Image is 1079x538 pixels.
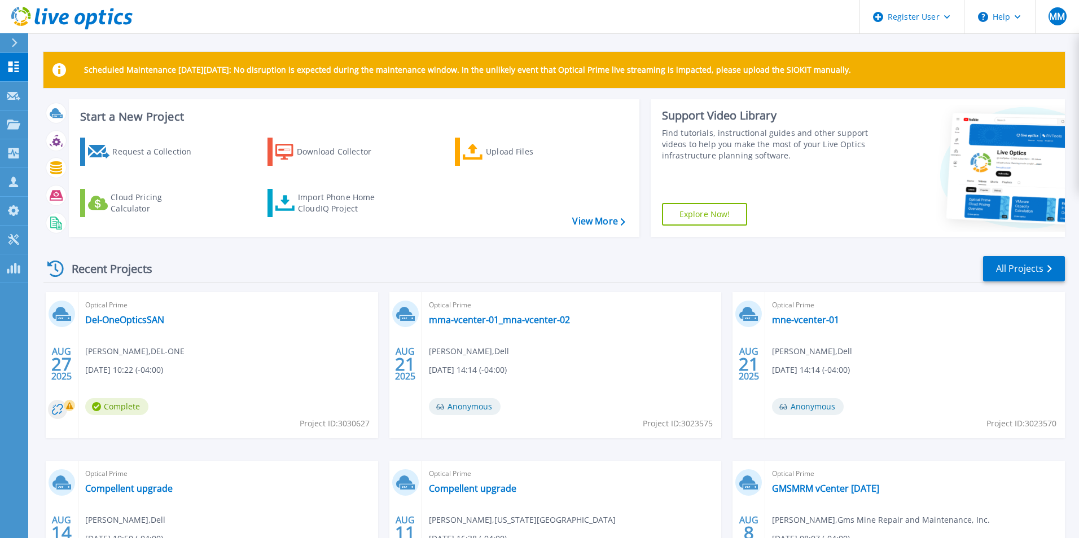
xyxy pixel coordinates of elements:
[85,314,164,325] a: Del-OneOpticsSAN
[85,345,185,358] span: [PERSON_NAME] , DEL-ONE
[772,314,839,325] a: mne-vcenter-01
[85,468,371,480] span: Optical Prime
[738,343,760,385] div: AUG 2025
[662,203,748,226] a: Explore Now!
[983,256,1065,281] a: All Projects
[85,483,173,494] a: Compellent upgrade
[80,138,206,166] a: Request a Collection
[772,398,844,415] span: Anonymous
[298,192,386,214] div: Import Phone Home CloudIQ Project
[772,514,990,526] span: [PERSON_NAME] , Gms Mine Repair and Maintenance, Inc.
[429,514,616,526] span: [PERSON_NAME] , [US_STATE][GEOGRAPHIC_DATA]
[80,111,625,123] h3: Start a New Project
[51,359,72,369] span: 27
[772,468,1058,480] span: Optical Prime
[455,138,581,166] a: Upload Files
[51,343,72,385] div: AUG 2025
[267,138,393,166] a: Download Collector
[85,364,163,376] span: [DATE] 10:22 (-04:00)
[429,398,501,415] span: Anonymous
[85,398,148,415] span: Complete
[486,140,576,163] div: Upload Files
[772,345,852,358] span: [PERSON_NAME] , Dell
[739,359,759,369] span: 21
[297,140,387,163] div: Download Collector
[43,255,168,283] div: Recent Projects
[662,108,873,123] div: Support Video Library
[772,483,879,494] a: GMSMRM vCenter [DATE]
[986,417,1056,430] span: Project ID: 3023570
[112,140,203,163] div: Request a Collection
[1049,12,1065,21] span: MM
[643,417,713,430] span: Project ID: 3023575
[429,364,507,376] span: [DATE] 14:14 (-04:00)
[429,483,516,494] a: Compellent upgrade
[429,314,570,325] a: mma-vcenter-01_mna-vcenter-02
[300,417,370,430] span: Project ID: 3030627
[744,528,754,537] span: 8
[111,192,201,214] div: Cloud Pricing Calculator
[395,528,415,537] span: 11
[429,468,715,480] span: Optical Prime
[772,364,850,376] span: [DATE] 14:14 (-04:00)
[429,345,509,358] span: [PERSON_NAME] , Dell
[51,528,72,537] span: 14
[395,359,415,369] span: 21
[394,343,416,385] div: AUG 2025
[80,189,206,217] a: Cloud Pricing Calculator
[662,127,873,161] div: Find tutorials, instructional guides and other support videos to help you make the most of your L...
[84,65,851,74] p: Scheduled Maintenance [DATE][DATE]: No disruption is expected during the maintenance window. In t...
[429,299,715,311] span: Optical Prime
[85,514,165,526] span: [PERSON_NAME] , Dell
[85,299,371,311] span: Optical Prime
[772,299,1058,311] span: Optical Prime
[572,216,625,227] a: View More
